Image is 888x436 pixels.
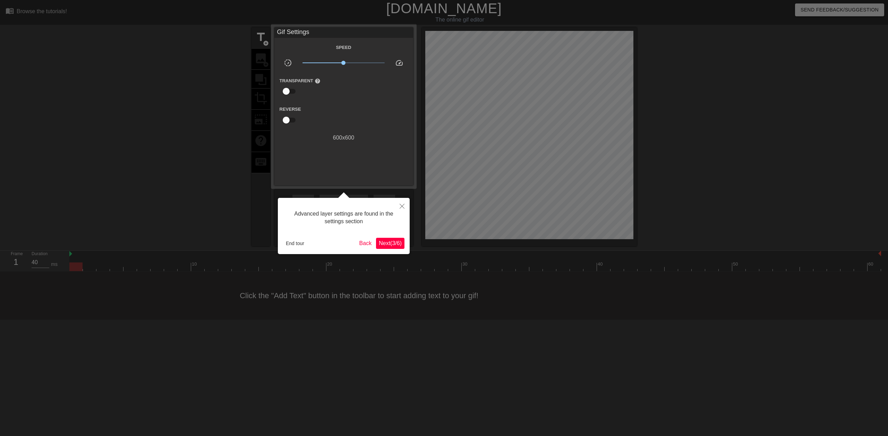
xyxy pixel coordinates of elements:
[376,238,404,249] button: Next
[394,198,410,214] button: Close
[357,238,375,249] button: Back
[283,203,404,233] div: Advanced layer settings are found in the settings section
[283,238,307,249] button: End tour
[379,240,402,246] span: Next ( 3 / 6 )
